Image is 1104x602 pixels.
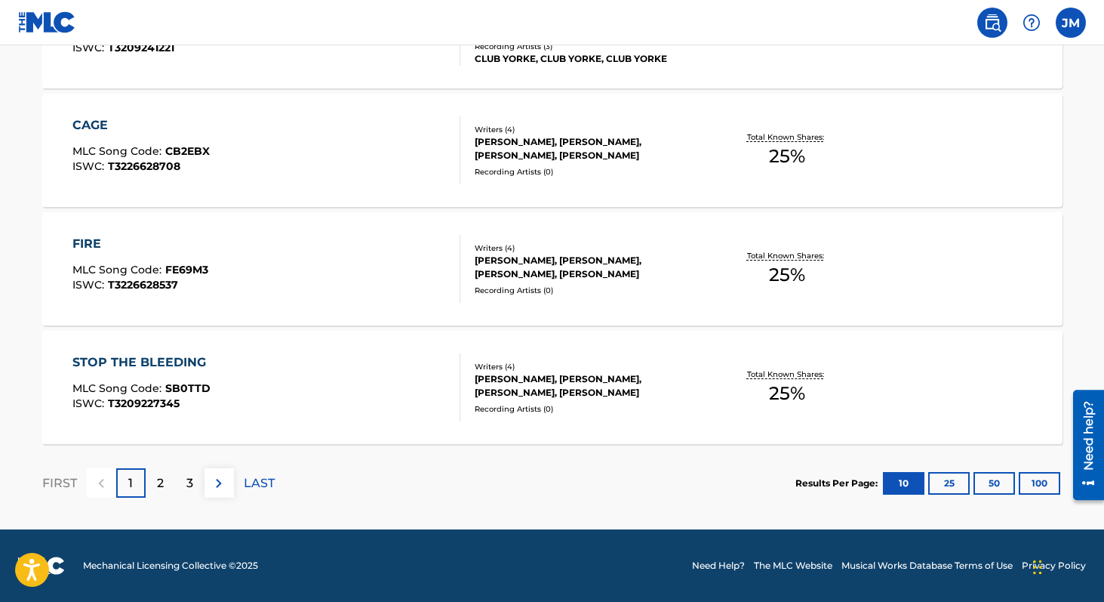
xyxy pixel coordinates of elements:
span: T3209227345 [108,397,180,410]
div: Writers ( 4 ) [475,242,703,254]
div: CAGE [72,116,210,134]
span: ISWC : [72,159,108,173]
a: FIREMLC Song Code:FE69M3ISWC:T3226628537Writers (4)[PERSON_NAME], [PERSON_NAME], [PERSON_NAME], [... [42,212,1062,326]
div: STOP THE BLEEDING [72,353,214,372]
span: SB0TTD [165,381,211,395]
a: The MLC Website [754,559,832,573]
img: right [210,474,228,492]
div: [PERSON_NAME], [PERSON_NAME], [PERSON_NAME], [PERSON_NAME] [475,254,703,281]
p: 1 [128,474,133,492]
div: Recording Artists ( 0 ) [475,166,703,178]
p: LAST [244,474,275,492]
span: CB2EBX [165,144,210,158]
div: Writers ( 4 ) [475,124,703,135]
p: Total Known Shares: [747,250,828,261]
a: Musical Works Database Terms of Use [841,559,1013,573]
a: Need Help? [692,559,745,573]
a: STOP THE BLEEDINGMLC Song Code:SB0TTDISWC:T3209227345Writers (4)[PERSON_NAME], [PERSON_NAME], [PE... [42,331,1062,444]
a: CAGEMLC Song Code:CB2EBXISWC:T3226628708Writers (4)[PERSON_NAME], [PERSON_NAME], [PERSON_NAME], [... [42,94,1062,207]
div: CLUB YORKE, CLUB YORKE, CLUB YORKE [475,52,703,66]
div: Writers ( 4 ) [475,361,703,372]
a: Privacy Policy [1022,559,1086,573]
p: Total Known Shares: [747,131,828,143]
p: FIRST [42,474,77,492]
div: FIRE [72,235,208,253]
iframe: Chat Widget [1029,529,1104,602]
p: 3 [186,474,193,492]
img: logo [18,557,65,575]
img: MLC Logo [18,11,76,33]
img: search [983,14,1001,32]
span: 25 % [769,143,805,170]
p: 2 [157,474,164,492]
span: 25 % [769,261,805,289]
span: ISWC : [72,41,108,54]
button: 50 [973,472,1015,495]
button: 25 [928,472,970,495]
p: Results Per Page: [795,477,881,490]
span: FE69M3 [165,263,208,276]
span: MLC Song Code : [72,144,165,158]
div: [PERSON_NAME], [PERSON_NAME], [PERSON_NAME], [PERSON_NAME] [475,135,703,162]
span: 25 % [769,380,805,407]
span: Mechanical Licensing Collective © 2025 [83,559,258,573]
button: 100 [1019,472,1060,495]
span: MLC Song Code : [72,263,165,276]
span: ISWC : [72,397,108,410]
div: User Menu [1056,8,1086,38]
button: 10 [883,472,924,495]
div: Recording Artists ( 0 ) [475,403,703,415]
a: Public Search [977,8,1007,38]
div: Help [1016,8,1047,38]
span: T3226628708 [108,159,180,173]
iframe: Resource Center [1062,384,1104,505]
div: Recording Artists ( 0 ) [475,285,703,296]
img: help [1023,14,1041,32]
div: Recording Artists ( 3 ) [475,41,703,52]
span: T3209241221 [108,41,174,54]
span: MLC Song Code : [72,381,165,395]
div: Drag [1033,545,1042,590]
p: Total Known Shares: [747,369,828,380]
span: ISWC : [72,278,108,292]
div: [PERSON_NAME], [PERSON_NAME], [PERSON_NAME], [PERSON_NAME] [475,372,703,400]
span: T3226628537 [108,278,178,292]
